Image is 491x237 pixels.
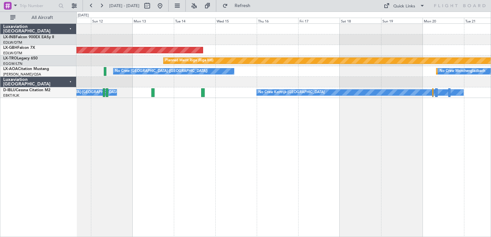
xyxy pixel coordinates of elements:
[7,13,70,23] button: All Aircraft
[3,35,54,39] a: LX-INBFalcon 900EX EASy II
[340,18,381,23] div: Sat 18
[3,51,22,56] a: EDLW/DTM
[78,13,89,18] div: [DATE]
[258,88,325,97] div: No Crew Kortrijk-[GEOGRAPHIC_DATA]
[3,67,18,71] span: LX-AOA
[3,46,35,50] a: LX-GBHFalcon 7X
[20,1,57,11] input: Trip Number
[3,72,41,77] a: [PERSON_NAME]/QSA
[219,1,258,11] button: Refresh
[91,18,132,23] div: Sun 12
[229,4,256,8] span: Refresh
[3,57,38,60] a: LX-TROLegacy 650
[3,93,19,98] a: EBKT/KJK
[3,88,16,92] span: D-IBLU
[440,66,485,76] div: No Crew Monchengladbach
[381,18,423,23] div: Sun 19
[109,3,139,9] span: [DATE] - [DATE]
[393,3,415,10] div: Quick Links
[174,18,215,23] div: Tue 14
[3,46,17,50] span: LX-GBH
[3,40,22,45] a: EDLW/DTM
[3,61,22,66] a: EGGW/LTN
[257,18,298,23] div: Thu 16
[17,15,68,20] span: All Aircraft
[3,67,49,71] a: LX-AOACitation Mustang
[380,1,428,11] button: Quick Links
[3,88,50,92] a: D-IBLUCessna Citation M2
[3,57,17,60] span: LX-TRO
[298,18,340,23] div: Fri 17
[165,56,213,66] div: Planned Maint Riga (Riga Intl)
[423,18,464,23] div: Mon 20
[132,18,174,23] div: Mon 13
[115,66,208,76] div: No Crew [GEOGRAPHIC_DATA] ([GEOGRAPHIC_DATA])
[3,35,16,39] span: LX-INB
[215,18,257,23] div: Wed 15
